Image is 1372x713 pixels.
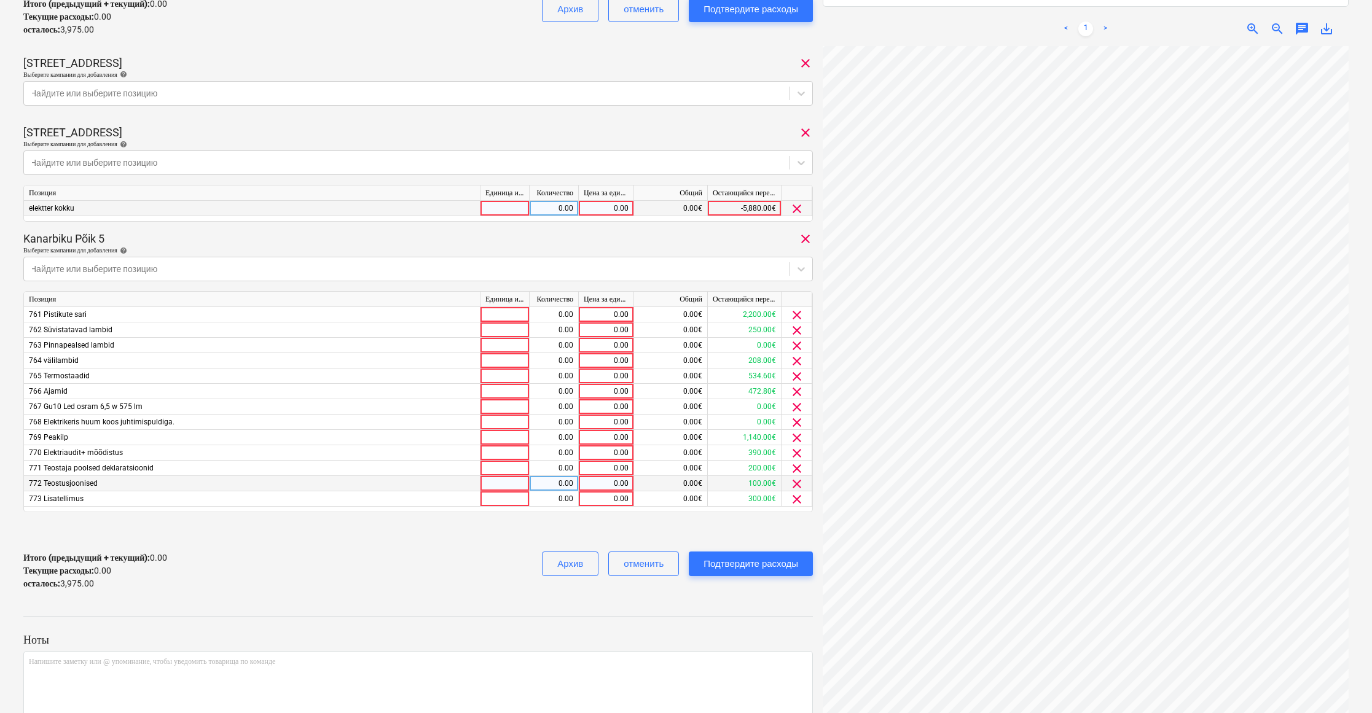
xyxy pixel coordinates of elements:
div: 200.00€ [708,461,782,476]
p: 3,975.00 [23,23,94,36]
p: 0.00 [23,551,167,564]
div: -5,880.00€ [708,201,782,216]
div: 0.00 [584,322,629,338]
div: 0.00 [584,415,629,430]
span: chat [1295,21,1309,36]
div: Общий [634,185,708,201]
span: clear [790,384,804,399]
button: Подтвердите расходы [689,551,813,576]
span: 770 Elektriaudit+ mõõdistus [29,448,123,457]
span: clear [790,369,804,384]
div: 0.00 [535,415,573,430]
p: [STREET_ADDRESS] [23,125,122,140]
div: 0.00 [584,476,629,491]
div: 0.00 [535,476,573,491]
p: 3,975.00 [23,577,94,590]
span: clear [790,415,804,430]
div: 0.00 [535,201,573,216]
div: 0.00 [584,445,629,461]
span: zoom_out [1270,21,1285,36]
div: 0.00 [535,491,573,507]
div: 0.00€ [634,491,708,507]
div: Архив [557,556,583,572]
div: 1,140.00€ [708,430,782,445]
span: 767 Gu10 Led osram 6,5 w 575 lm [29,402,143,411]
strong: осталось : [23,579,60,588]
p: Kanarbiku Põik 5 [23,232,104,246]
div: 0.00 [535,307,573,322]
div: 390.00€ [708,445,782,461]
div: 0.00€ [634,476,708,491]
div: 0.00€ [708,415,782,430]
div: 208.00€ [708,353,782,368]
span: clear [790,492,804,507]
strong: осталось : [23,25,60,34]
div: отменить [624,556,664,572]
span: clear [790,400,804,415]
span: save_alt [1319,21,1334,36]
div: 250.00€ [708,322,782,338]
div: 100.00€ [708,476,782,491]
span: 761 Pistikute sari [29,310,87,319]
div: 0.00€ [634,338,708,353]
p: 0.00 [23,10,111,23]
div: Выберите кампании для добавления [23,71,813,79]
p: Ноты [23,633,813,647]
div: 0.00 [584,430,629,445]
div: Подтвердите расходы [704,1,798,17]
span: elektter kokku [29,204,74,212]
a: Page 1 is your current page [1078,21,1093,36]
span: clear [790,338,804,353]
div: 0.00€ [634,399,708,415]
span: help [117,71,127,78]
span: 773 Lisatellimus [29,494,84,503]
button: Архив [542,551,598,576]
div: 0.00€ [634,322,708,338]
div: 0.00€ [634,461,708,476]
div: 0.00€ [634,353,708,368]
div: 0.00 [535,338,573,353]
div: 0.00€ [708,338,782,353]
div: 0.00 [584,399,629,415]
span: clear [790,308,804,322]
div: 0.00 [584,384,629,399]
div: 534.60€ [708,368,782,384]
div: 0.00 [535,430,573,445]
div: 0.00 [584,461,629,476]
span: 771 Teostaja poolsed deklaratsioonid [29,464,154,472]
span: help [117,247,127,254]
strong: Текущие расходы : [23,566,94,575]
span: clear [790,431,804,445]
div: 0.00€ [634,384,708,399]
div: 0.00€ [634,445,708,461]
div: 300.00€ [708,491,782,507]
div: отменить [624,1,664,17]
div: Количество [530,292,579,307]
div: 0.00 [535,368,573,384]
span: zoom_in [1245,21,1260,36]
div: 0.00 [535,461,573,476]
div: 0.00€ [634,307,708,322]
div: 0.00€ [708,399,782,415]
div: Единица измерения [480,185,530,201]
div: Остающийся пересмотренный бюджет [708,292,782,307]
span: clear [790,477,804,491]
div: Позиция [24,185,480,201]
div: Единица измерения [480,292,530,307]
div: Остающийся пересмотренный бюджет [708,185,782,201]
a: Previous page [1059,21,1073,36]
strong: Итого (предыдущий + текущий) : [23,553,150,563]
p: 0.00 [23,564,111,577]
span: help [117,141,127,148]
div: 0.00 [584,338,629,353]
strong: Текущие расходы : [23,12,94,21]
span: 772 Teostusjoonised [29,479,98,488]
a: Next page [1098,21,1113,36]
div: 0.00€ [634,430,708,445]
span: 766 Ajamid [29,387,68,395]
div: Позиция [24,292,480,307]
div: 0.00 [584,368,629,384]
span: 763 Pinnapealsed lambid [29,341,114,349]
div: 0.00 [584,201,629,216]
span: 762 Süvistatavad lambid [29,325,112,334]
